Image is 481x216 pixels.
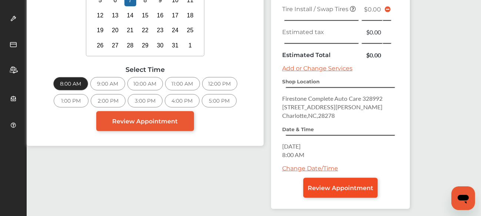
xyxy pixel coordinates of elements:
[113,118,178,125] span: Review Appointment
[169,10,181,21] div: Choose Friday, October 17th, 2025
[139,10,151,21] div: Choose Wednesday, October 15th, 2025
[169,40,181,51] div: Choose Friday, October 31st, 2025
[282,111,335,120] span: Charlotte , NC , 28278
[154,40,166,51] div: Choose Thursday, October 30th, 2025
[53,77,88,90] div: 8:00 AM
[282,65,353,72] a: Add or Change Services
[154,10,166,21] div: Choose Thursday, October 16th, 2025
[124,10,136,21] div: Choose Tuesday, October 14th, 2025
[282,142,301,150] span: [DATE]
[282,6,350,13] span: Tire Install / Swap Tires
[282,165,338,172] a: Change Date/Time
[90,77,125,90] div: 9:00 AM
[364,6,381,13] span: $0.00
[282,94,383,103] span: Firestone Complete Auto Care 328992
[109,24,121,36] div: Choose Monday, October 20th, 2025
[361,26,383,38] td: $0.00
[91,94,126,107] div: 2:00 PM
[96,111,194,131] a: Review Appointment
[282,79,320,84] strong: Shop Location
[139,40,151,51] div: Choose Wednesday, October 29th, 2025
[361,49,383,61] td: $0.00
[184,10,196,21] div: Choose Saturday, October 18th, 2025
[109,40,121,51] div: Choose Monday, October 27th, 2025
[202,77,237,90] div: 12:00 PM
[184,24,196,36] div: Choose Saturday, October 25th, 2025
[280,49,361,61] td: Estimated Total
[94,10,106,21] div: Choose Sunday, October 12th, 2025
[124,24,136,36] div: Choose Tuesday, October 21st, 2025
[280,26,361,38] td: Estimated tax
[308,185,373,192] span: Review Appointment
[124,40,136,51] div: Choose Tuesday, October 28th, 2025
[282,126,314,132] strong: Date & Time
[154,24,166,36] div: Choose Thursday, October 23rd, 2025
[202,94,237,107] div: 5:00 PM
[165,77,200,90] div: 11:00 AM
[282,150,304,159] span: 8:00 AM
[139,24,151,36] div: Choose Wednesday, October 22nd, 2025
[94,24,106,36] div: Choose Sunday, October 19th, 2025
[165,94,200,107] div: 4:00 PM
[282,103,383,111] span: [STREET_ADDRESS][PERSON_NAME]
[128,94,163,107] div: 3:00 PM
[169,24,181,36] div: Choose Friday, October 24th, 2025
[34,66,256,73] div: Select Time
[109,10,121,21] div: Choose Monday, October 13th, 2025
[54,94,88,107] div: 1:00 PM
[303,178,378,198] a: Review Appointment
[184,40,196,51] div: Choose Saturday, November 1st, 2025
[127,77,163,90] div: 10:00 AM
[94,40,106,51] div: Choose Sunday, October 26th, 2025
[451,186,475,210] iframe: Button to launch messaging window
